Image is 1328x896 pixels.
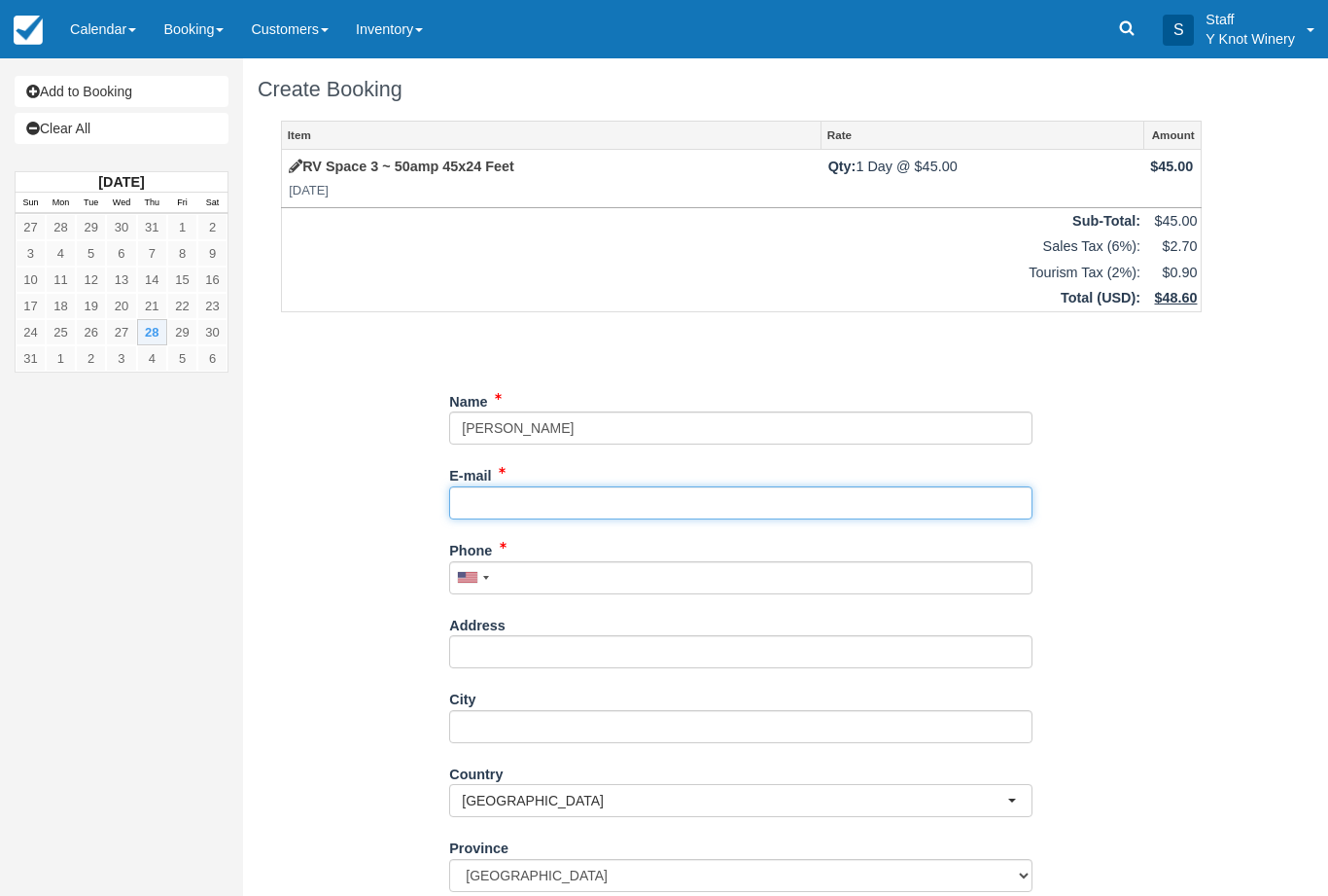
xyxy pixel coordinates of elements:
h1: Create Booking [258,78,1225,101]
td: Sales Tax (6%): [282,233,1144,260]
strong: Sub-Total: [1072,213,1140,229]
td: 1 Day @ $45.00 [821,150,1143,207]
a: 18 [46,293,76,319]
a: 15 [167,267,197,293]
th: Thu [137,193,167,214]
a: 27 [16,214,46,240]
a: Add to Booking [15,76,228,107]
a: RV Space 3 ~ 50amp 45x24 Feet [289,159,514,174]
a: 8 [167,240,197,267]
a: 2 [197,214,227,240]
label: Name [449,385,487,412]
a: 16 [197,267,227,293]
th: Wed [106,193,136,214]
a: 4 [137,345,167,372]
a: 6 [197,345,227,372]
td: $2.70 [1143,233,1201,260]
a: 6 [106,240,136,267]
a: 1 [46,345,76,372]
a: 2 [76,345,106,372]
a: 4 [46,240,76,267]
p: Y Knot Winery [1206,29,1295,49]
a: 25 [46,319,76,345]
a: 13 [106,267,136,293]
a: Item [282,122,821,149]
a: 30 [197,319,227,345]
em: [DATE] [289,182,814,200]
a: 3 [106,345,136,372]
strong: [DATE] [98,174,144,190]
a: 10 [16,267,46,293]
a: 24 [16,319,46,345]
a: 3 [16,240,46,267]
a: 5 [76,240,106,267]
a: Amount [1144,122,1201,149]
div: United States: +1 [450,562,495,593]
img: checkfront-main-nav-mini-logo.png [14,16,43,45]
a: 27 [106,319,136,345]
label: Province [449,832,508,859]
a: 30 [106,214,136,240]
td: $0.90 [1143,260,1201,286]
a: 17 [16,293,46,319]
span: [GEOGRAPHIC_DATA] [462,791,1007,810]
td: $45.00 [1143,207,1201,233]
a: Clear All [15,113,228,144]
a: 26 [76,319,106,345]
a: 23 [197,293,227,319]
a: 29 [167,319,197,345]
a: 5 [167,345,197,372]
th: Mon [46,193,76,214]
strong: Qty [828,159,856,174]
td: $45.00 [1143,150,1201,207]
a: 20 [106,293,136,319]
span: USD [1101,290,1131,305]
th: Tue [76,193,106,214]
a: Rate [821,122,1143,149]
a: 31 [137,214,167,240]
u: $48.60 [1154,290,1197,305]
td: Tourism Tax (2%): [282,260,1144,286]
a: 21 [137,293,167,319]
label: Country [449,758,503,785]
a: 28 [46,214,76,240]
a: 28 [137,319,167,345]
button: [GEOGRAPHIC_DATA] [449,784,1032,817]
label: City [449,683,475,710]
th: Sat [197,193,227,214]
a: 11 [46,267,76,293]
label: Address [449,609,506,636]
a: 31 [16,345,46,372]
th: Sun [16,193,46,214]
a: 29 [76,214,106,240]
a: 19 [76,293,106,319]
th: Fri [167,193,197,214]
label: E-mail [449,459,491,486]
a: 14 [137,267,167,293]
div: S [1163,15,1194,46]
strong: Total ( ): [1061,290,1140,305]
a: 7 [137,240,167,267]
a: 12 [76,267,106,293]
a: 1 [167,214,197,240]
p: Staff [1206,10,1295,29]
label: Phone [449,534,492,561]
a: 22 [167,293,197,319]
a: 9 [197,240,227,267]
